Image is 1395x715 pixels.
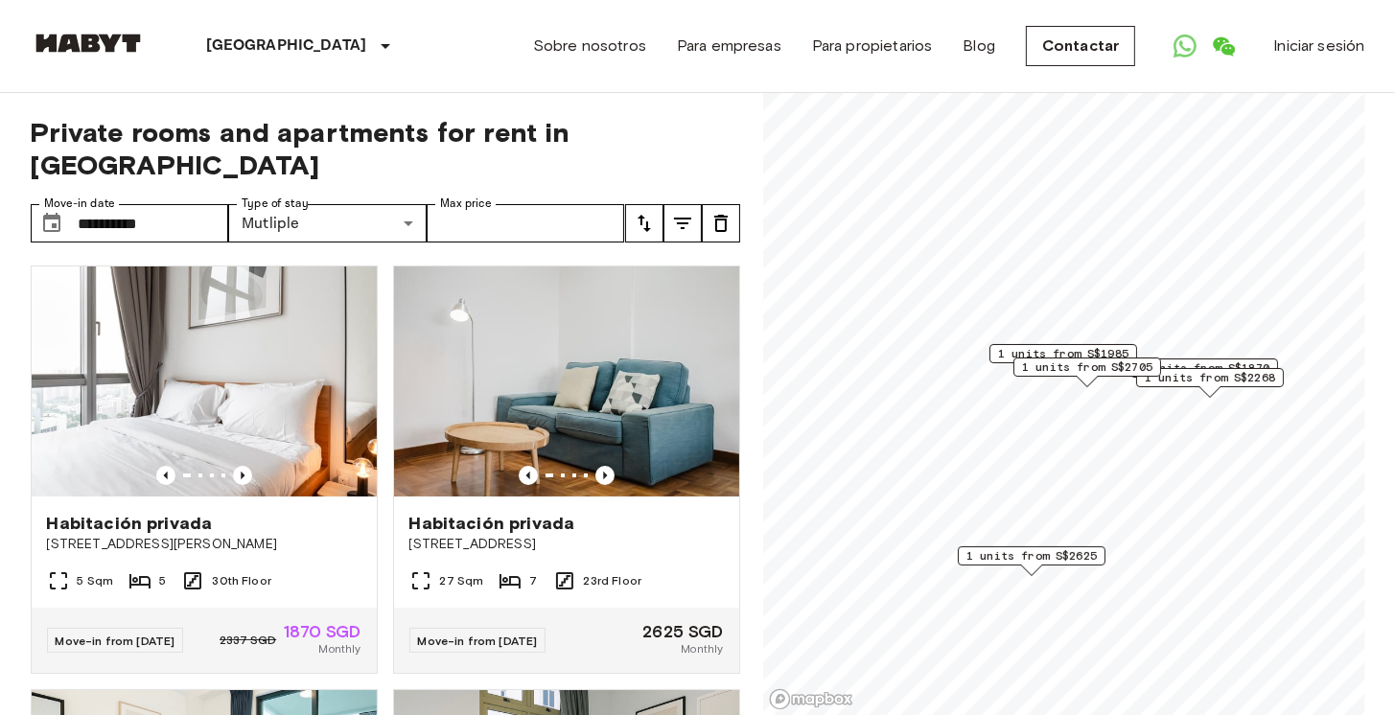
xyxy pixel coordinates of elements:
[966,547,1097,565] span: 1 units from S$2625
[78,572,114,589] span: 5 Sqm
[33,204,71,242] button: Choose date, selected date is 4 Oct 2025
[156,466,175,485] button: Previous image
[409,535,724,554] span: [STREET_ADDRESS]
[159,572,166,589] span: 5
[702,204,740,242] button: tune
[1026,26,1135,66] a: Contactar
[958,546,1105,576] div: Map marker
[1273,35,1364,58] a: Iniciar sesión
[47,535,361,554] span: [STREET_ADDRESS][PERSON_NAME]
[242,196,309,212] label: Type of stay
[440,196,492,212] label: Max price
[769,688,853,710] a: Mapbox logo
[519,466,538,485] button: Previous image
[584,572,642,589] span: 23rd Floor
[625,204,663,242] button: tune
[284,623,360,640] span: 1870 SGD
[31,34,146,53] img: Habyt
[207,35,367,58] p: [GEOGRAPHIC_DATA]
[418,634,538,648] span: Move-in from [DATE]
[220,632,276,649] span: 2337 SGD
[47,512,213,535] span: Habitación privada
[228,204,427,242] div: Mutliple
[998,345,1128,362] span: 1 units from S$1985
[595,466,615,485] button: Previous image
[32,266,377,496] img: Marketing picture of unit SG-01-113-001-05
[393,265,740,674] a: Marketing picture of unit SG-01-108-001-001Previous imagePrevious imageHabitación privada[STREET_...
[44,196,115,212] label: Move-in date
[812,35,933,58] a: Para propietarios
[1145,369,1275,386] span: 1 units from S$2268
[529,572,537,589] span: 7
[440,572,484,589] span: 27 Sqm
[1130,358,1278,388] div: Map marker
[409,512,575,535] span: Habitación privada
[681,640,723,657] span: Monthly
[1166,27,1204,65] a: Open WhatsApp
[233,466,252,485] button: Previous image
[1136,368,1284,398] div: Map marker
[318,640,360,657] span: Monthly
[56,634,175,648] span: Move-in from [DATE]
[31,265,378,674] a: Marketing picture of unit SG-01-113-001-05Previous imagePrevious imageHabitación privada[STREET_A...
[1022,358,1152,376] span: 1 units from S$2705
[212,572,271,589] span: 30th Floor
[1013,357,1161,387] div: Map marker
[677,35,781,58] a: Para empresas
[989,344,1137,374] div: Map marker
[533,35,646,58] a: Sobre nosotros
[31,116,740,181] span: Private rooms and apartments for rent in [GEOGRAPHIC_DATA]
[642,623,723,640] span: 2625 SGD
[394,266,739,496] img: Marketing picture of unit SG-01-108-001-001
[1139,359,1269,377] span: 1 units from S$1870
[963,35,995,58] a: Blog
[1204,27,1243,65] a: Open WeChat
[663,204,702,242] button: tune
